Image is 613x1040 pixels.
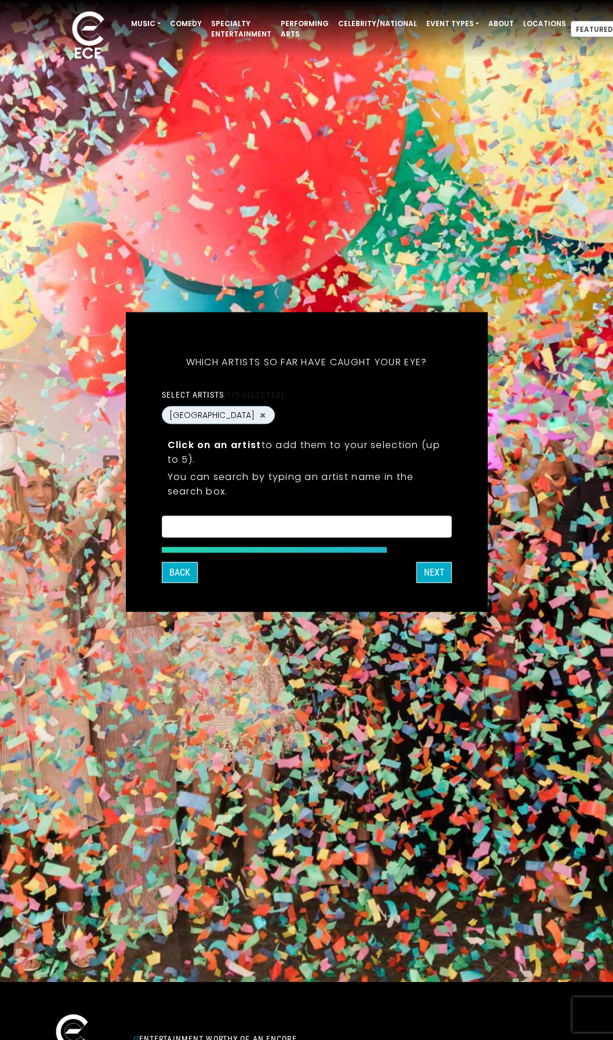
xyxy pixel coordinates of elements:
[484,14,518,34] a: About
[206,14,276,44] a: Specialty Entertainment
[168,438,262,452] strong: Click on an artist
[126,14,165,34] a: Music
[165,14,206,34] a: Comedy
[59,8,117,64] img: ece_new_logo_whitev2-1.png
[333,14,422,34] a: Celebrity/National
[162,562,198,583] button: Back
[258,410,267,420] button: Remove FOREST HILL
[169,409,255,421] span: [GEOGRAPHIC_DATA]
[416,562,452,583] button: Next
[422,14,484,34] a: Event Types
[162,341,452,383] h5: Which artists so far have caught your eye?
[518,14,571,34] a: Locations
[168,470,446,499] p: You can search by typing an artist name in the search box.
[162,390,284,400] label: Select artists
[169,523,444,534] textarea: Search
[168,438,446,467] p: to add them to your selection (up to 5).
[224,390,284,399] span: (1/5 selected)
[276,14,333,44] a: Performing Arts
